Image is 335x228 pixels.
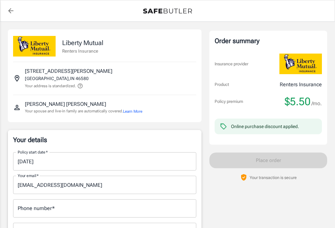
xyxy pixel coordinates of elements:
[280,81,322,89] p: Renters Insurance
[25,108,142,114] p: Your spouse and live-in family are automatically covered.
[250,174,297,181] p: Your transaction is secure
[62,48,103,54] p: Renters Insurance
[123,108,142,114] button: Learn More
[25,83,76,89] p: Your address is standardized.
[62,38,103,48] p: Liberty Mutual
[13,199,196,218] input: Enter number
[25,100,106,108] p: [PERSON_NAME] [PERSON_NAME]
[13,74,21,82] svg: Insured address
[143,8,192,14] img: Back to quotes
[25,67,112,75] p: [STREET_ADDRESS][PERSON_NAME]
[279,54,322,74] img: Liberty Mutual
[285,95,310,108] span: $5.50
[215,81,229,88] p: Product
[215,36,322,46] div: Order summary
[13,135,196,144] p: Your details
[231,123,299,130] div: Online purchase discount applied.
[18,149,48,155] label: Policy start date
[13,36,56,57] img: Liberty Mutual
[215,61,248,67] p: Insurance provider
[4,4,17,17] a: back to quotes
[13,176,196,194] input: Enter email
[18,173,39,178] label: Your email
[13,152,192,171] input: Choose date, selected date is Sep 12, 2025
[215,98,243,105] p: Policy premium
[25,75,89,82] p: [GEOGRAPHIC_DATA] , IN 46580
[13,104,21,111] svg: Insured person
[311,99,322,108] span: /mo.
